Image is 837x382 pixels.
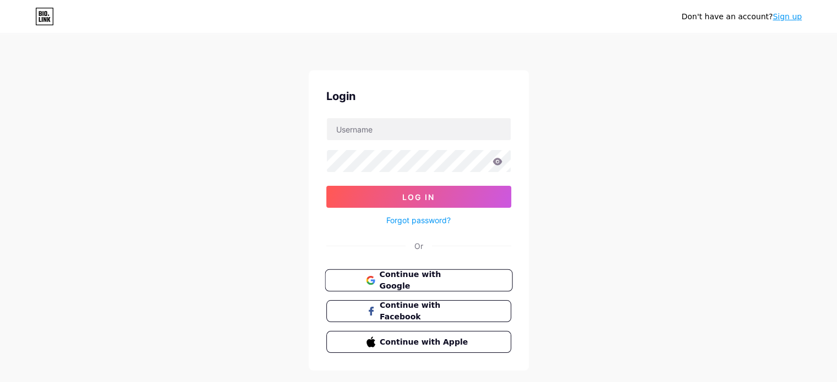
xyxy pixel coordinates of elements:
[326,300,511,322] button: Continue with Facebook
[379,269,471,292] span: Continue with Google
[773,12,802,21] a: Sign up
[325,269,512,292] button: Continue with Google
[402,192,435,202] span: Log In
[681,11,802,23] div: Don't have an account?
[327,118,511,140] input: Username
[326,269,511,291] a: Continue with Google
[380,300,471,323] span: Continue with Facebook
[414,240,423,252] div: Or
[380,336,471,348] span: Continue with Apple
[326,186,511,208] button: Log In
[326,331,511,353] button: Continue with Apple
[326,88,511,104] div: Login
[386,214,451,226] a: Forgot password?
